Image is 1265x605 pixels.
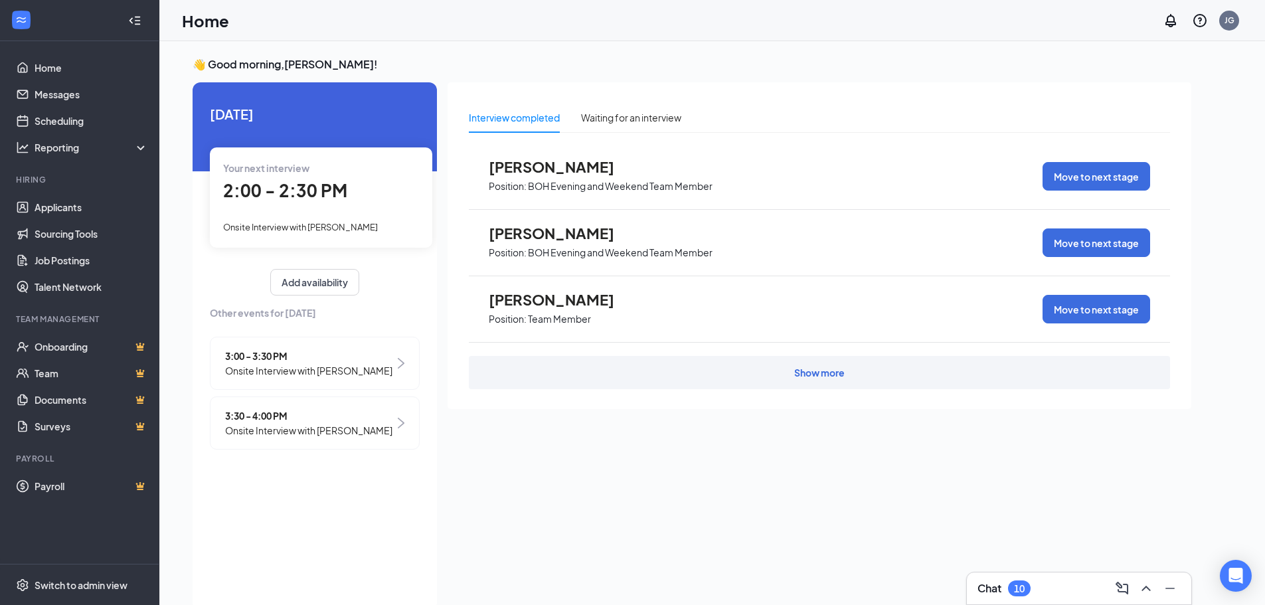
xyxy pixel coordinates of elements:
span: [PERSON_NAME] [489,224,635,242]
div: Reporting [35,141,149,154]
span: [DATE] [210,104,420,124]
svg: Analysis [16,141,29,154]
span: [PERSON_NAME] [489,291,635,308]
svg: Minimize [1162,580,1178,596]
h3: 👋 Good morning, [PERSON_NAME] ! [193,57,1191,72]
svg: WorkstreamLogo [15,13,28,27]
span: Onsite Interview with [PERSON_NAME] [225,423,392,438]
span: [PERSON_NAME] [489,158,635,175]
span: Onsite Interview with [PERSON_NAME] [225,363,392,378]
div: Interview completed [469,110,560,125]
div: Switch to admin view [35,578,127,592]
a: TeamCrown [35,360,148,387]
svg: ChevronUp [1138,580,1154,596]
a: Applicants [35,194,148,220]
button: ComposeMessage [1112,578,1133,599]
a: DocumentsCrown [35,387,148,413]
a: OnboardingCrown [35,333,148,360]
div: 10 [1014,583,1025,594]
div: Open Intercom Messenger [1220,560,1252,592]
svg: Collapse [128,14,141,27]
button: Move to next stage [1043,228,1150,257]
span: Onsite Interview with [PERSON_NAME] [223,222,378,232]
span: Your next interview [223,162,309,174]
a: Messages [35,81,148,108]
p: Team Member [528,313,591,325]
svg: ComposeMessage [1114,580,1130,596]
a: Home [35,54,148,81]
button: Minimize [1159,578,1181,599]
a: PayrollCrown [35,473,148,499]
button: ChevronUp [1136,578,1157,599]
svg: QuestionInfo [1192,13,1208,29]
a: Scheduling [35,108,148,134]
span: 3:30 - 4:00 PM [225,408,392,423]
div: Payroll [16,453,145,464]
a: Talent Network [35,274,148,300]
svg: Settings [16,578,29,592]
p: Position: [489,180,527,193]
div: Team Management [16,313,145,325]
button: Move to next stage [1043,162,1150,191]
a: Job Postings [35,247,148,274]
span: Other events for [DATE] [210,305,420,320]
p: BOH Evening and Weekend Team Member [528,180,713,193]
p: Position: [489,313,527,325]
div: Show more [794,366,845,379]
span: 3:00 - 3:30 PM [225,349,392,363]
p: BOH Evening and Weekend Team Member [528,246,713,259]
div: JG [1224,15,1234,26]
button: Move to next stage [1043,295,1150,323]
p: Position: [489,246,527,259]
svg: Notifications [1163,13,1179,29]
span: 2:00 - 2:30 PM [223,179,347,201]
a: Sourcing Tools [35,220,148,247]
button: Add availability [270,269,359,296]
h1: Home [182,9,229,32]
div: Waiting for an interview [581,110,681,125]
div: Hiring [16,174,145,185]
h3: Chat [977,581,1001,596]
a: SurveysCrown [35,413,148,440]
